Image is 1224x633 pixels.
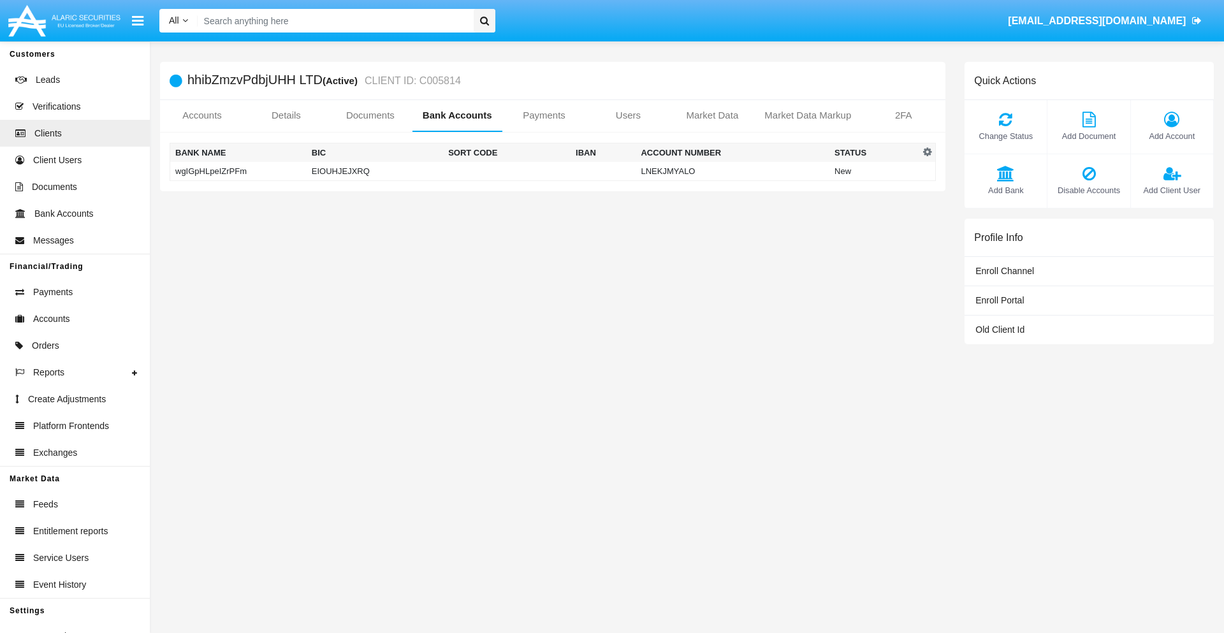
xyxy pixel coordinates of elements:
th: BIC [307,143,443,163]
a: Accounts [160,100,244,131]
th: Sort Code [443,143,571,163]
span: Verifications [33,100,80,113]
span: Add Bank [971,184,1040,196]
span: All [169,15,179,25]
a: All [159,14,198,27]
span: Add Account [1137,130,1207,142]
th: Bank Name [170,143,307,163]
a: Payments [502,100,586,131]
span: Enroll Portal [975,295,1024,305]
th: IBAN [571,143,636,163]
span: Exchanges [33,446,77,460]
a: Users [586,100,670,131]
a: Market Data [670,100,754,131]
th: Status [829,143,920,163]
span: Add Document [1054,130,1123,142]
h6: Quick Actions [974,75,1036,87]
span: Accounts [33,312,70,326]
input: Search [198,9,469,33]
span: Platform Frontends [33,419,109,433]
span: Leads [36,73,60,87]
small: CLIENT ID: C005814 [361,76,461,86]
td: LNEKJMYALO [636,162,829,181]
td: EIOUHJEJXRQ [307,162,443,181]
a: [EMAIL_ADDRESS][DOMAIN_NAME] [1002,3,1208,39]
span: Clients [34,127,62,140]
div: (Active) [323,73,361,88]
img: Logo image [6,2,122,40]
span: Change Status [971,130,1040,142]
a: Details [244,100,328,131]
td: New [829,162,920,181]
span: Event History [33,578,86,592]
span: Payments [33,286,73,299]
h5: hhibZmzvPdbjUHH LTD [187,73,461,88]
td: wgIGpHLpeIZrPFm [170,162,307,181]
span: Entitlement reports [33,525,108,538]
h6: Profile Info [974,231,1023,244]
span: Disable Accounts [1054,184,1123,196]
span: Create Adjustments [28,393,106,406]
th: Account Number [636,143,829,163]
span: Feeds [33,498,58,511]
span: Reports [33,366,64,379]
a: Bank Accounts [412,100,502,131]
span: Service Users [33,551,89,565]
span: Bank Accounts [34,207,94,221]
span: Enroll Channel [975,266,1034,276]
a: Market Data Markup [754,100,861,131]
span: Client Users [33,154,82,167]
span: Messages [33,234,74,247]
span: Documents [32,180,77,194]
span: Add Client User [1137,184,1207,196]
span: Old Client Id [975,324,1024,335]
span: [EMAIL_ADDRESS][DOMAIN_NAME] [1008,15,1186,26]
a: Documents [328,100,412,131]
a: 2FA [861,100,945,131]
span: Orders [32,339,59,353]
